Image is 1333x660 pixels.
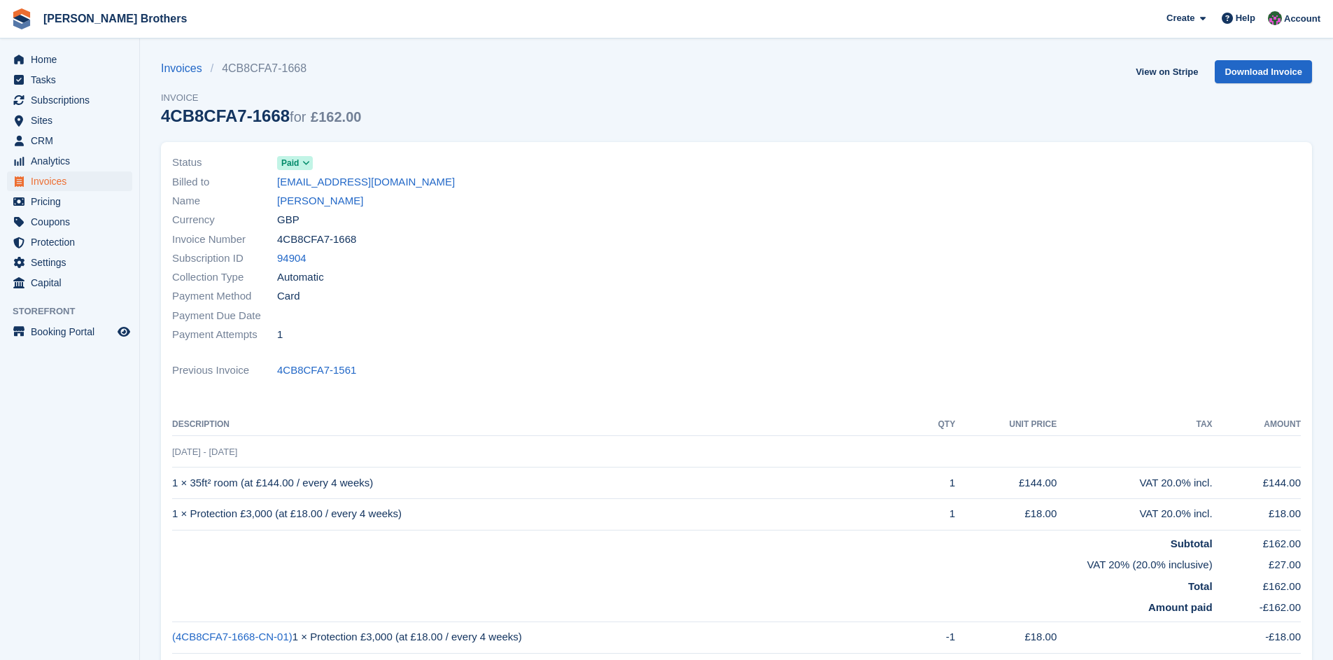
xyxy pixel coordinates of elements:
[31,322,115,342] span: Booking Portal
[7,171,132,191] a: menu
[1057,475,1212,491] div: VAT 20.0% incl.
[919,498,956,530] td: 1
[172,308,277,324] span: Payment Due Date
[311,109,361,125] span: £162.00
[1213,622,1301,653] td: -£18.00
[1213,552,1301,573] td: £27.00
[31,90,115,110] span: Subscriptions
[31,111,115,130] span: Sites
[115,323,132,340] a: Preview store
[172,631,292,643] a: (4CB8CFA7-1668-CN-01)
[7,322,132,342] a: menu
[1171,538,1213,549] strong: Subtotal
[172,622,919,653] td: 1 × Protection £3,000 (at £18.00 / every 4 weeks)
[172,155,277,171] span: Status
[277,212,299,228] span: GBP
[172,414,919,436] th: Description
[31,253,115,272] span: Settings
[172,251,277,267] span: Subscription ID
[1057,414,1212,436] th: Tax
[1213,414,1301,436] th: Amount
[172,327,277,343] span: Payment Attempts
[1213,594,1301,622] td: -£162.00
[31,151,115,171] span: Analytics
[7,90,132,110] a: menu
[38,7,192,30] a: [PERSON_NAME] Brothers
[7,151,132,171] a: menu
[172,447,237,457] span: [DATE] - [DATE]
[7,70,132,90] a: menu
[955,468,1057,499] td: £144.00
[1213,468,1301,499] td: £144.00
[172,498,919,530] td: 1 × Protection £3,000 (at £18.00 / every 4 weeks)
[290,109,306,125] span: for
[13,304,139,318] span: Storefront
[919,414,956,436] th: QTY
[1057,506,1212,522] div: VAT 20.0% incl.
[7,192,132,211] a: menu
[31,212,115,232] span: Coupons
[161,91,361,105] span: Invoice
[31,232,115,252] span: Protection
[172,552,1213,573] td: VAT 20% (20.0% inclusive)
[919,468,956,499] td: 1
[31,131,115,150] span: CRM
[31,192,115,211] span: Pricing
[281,157,299,169] span: Paid
[172,212,277,228] span: Currency
[1148,601,1213,613] strong: Amount paid
[1166,11,1194,25] span: Create
[161,106,361,125] div: 4CB8CFA7-1668
[172,193,277,209] span: Name
[172,468,919,499] td: 1 × 35ft² room (at £144.00 / every 4 weeks)
[1213,498,1301,530] td: £18.00
[277,363,356,379] a: 4CB8CFA7-1561
[7,131,132,150] a: menu
[1213,530,1301,552] td: £162.00
[1284,12,1320,26] span: Account
[172,363,277,379] span: Previous Invoice
[919,622,956,653] td: -1
[1268,11,1282,25] img: Nick Wright
[7,232,132,252] a: menu
[31,70,115,90] span: Tasks
[7,111,132,130] a: menu
[11,8,32,29] img: stora-icon-8386f47178a22dfd0bd8f6a31ec36ba5ce8667c1dd55bd0f319d3a0aa187defe.svg
[1130,60,1204,83] a: View on Stripe
[161,60,361,77] nav: breadcrumbs
[277,193,363,209] a: [PERSON_NAME]
[277,155,313,171] a: Paid
[955,414,1057,436] th: Unit Price
[277,174,455,190] a: [EMAIL_ADDRESS][DOMAIN_NAME]
[1236,11,1255,25] span: Help
[172,269,277,286] span: Collection Type
[7,273,132,293] a: menu
[31,273,115,293] span: Capital
[172,174,277,190] span: Billed to
[31,171,115,191] span: Invoices
[277,251,306,267] a: 94904
[955,498,1057,530] td: £18.00
[7,50,132,69] a: menu
[161,60,211,77] a: Invoices
[277,232,356,248] span: 4CB8CFA7-1668
[172,288,277,304] span: Payment Method
[277,269,324,286] span: Automatic
[1213,573,1301,595] td: £162.00
[31,50,115,69] span: Home
[277,327,283,343] span: 1
[7,253,132,272] a: menu
[172,232,277,248] span: Invoice Number
[277,288,300,304] span: Card
[7,212,132,232] a: menu
[955,622,1057,653] td: £18.00
[1188,580,1213,592] strong: Total
[1215,60,1312,83] a: Download Invoice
